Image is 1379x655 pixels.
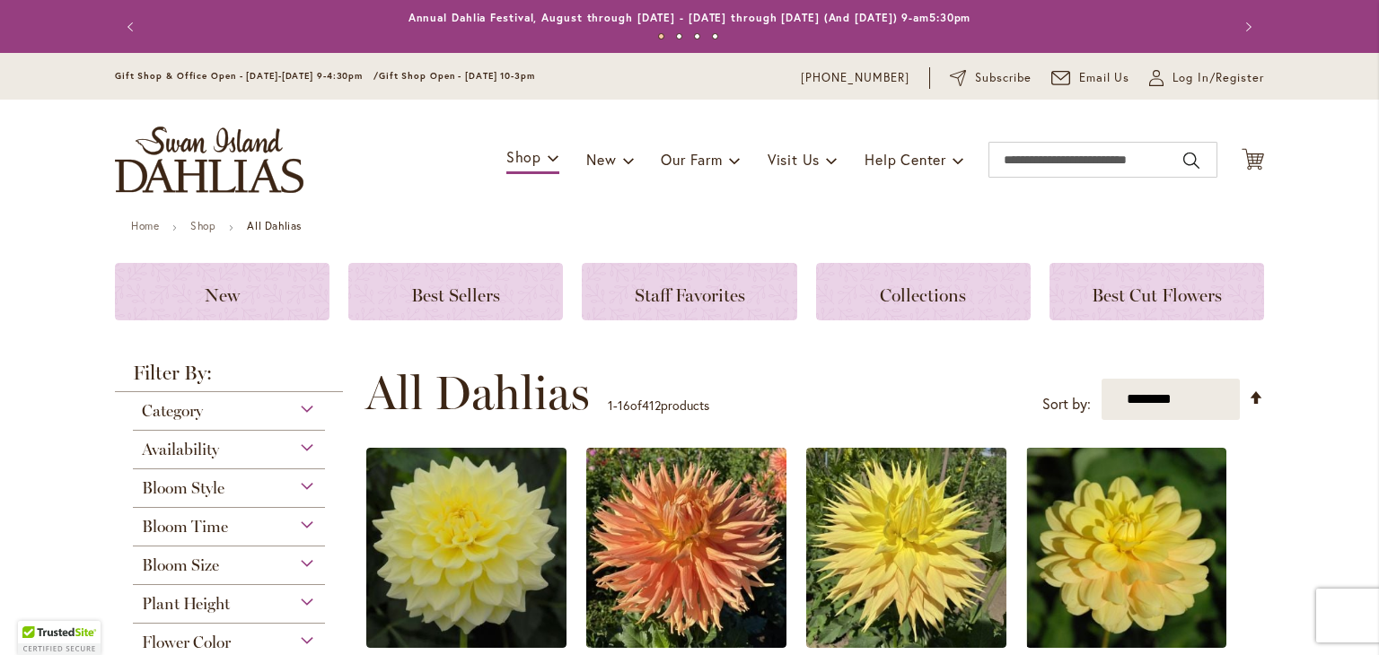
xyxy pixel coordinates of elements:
a: Shop [190,219,215,232]
a: Subscribe [950,69,1032,87]
span: Category [142,401,203,421]
a: AHOY MATEY [1026,634,1226,651]
img: A-Peeling [366,448,567,648]
span: Plant Height [142,594,230,614]
span: Collections [880,284,966,306]
span: All Dahlias [365,366,590,420]
span: New [205,284,240,306]
p: - of products [608,391,709,420]
span: Staff Favorites [635,284,745,306]
span: Shop [506,147,541,166]
span: Availability [142,440,219,459]
span: Bloom Size [142,555,219,575]
span: Flower Color [142,633,231,652]
a: AC Jeri [806,634,1006,651]
span: Our Farm [661,150,722,169]
span: Gift Shop & Office Open - [DATE]-[DATE] 9-4:30pm / [115,70,379,82]
label: Sort by: [1042,388,1091,421]
span: Bloom Style [142,478,224,498]
a: AC BEN [586,634,786,651]
span: New [586,150,616,169]
span: 1 [608,397,613,414]
span: Best Sellers [411,284,500,306]
a: [PHONE_NUMBER] [801,69,909,87]
button: 2 of 4 [676,33,682,39]
a: store logo [115,127,303,193]
span: Gift Shop Open - [DATE] 10-3pm [379,70,535,82]
img: AHOY MATEY [1026,448,1226,648]
a: Log In/Register [1149,69,1264,87]
iframe: Launch Accessibility Center [13,591,64,642]
a: Email Us [1051,69,1130,87]
button: Previous [115,9,151,45]
span: Help Center [865,150,946,169]
span: 16 [618,397,630,414]
a: Home [131,219,159,232]
span: 412 [642,397,661,414]
button: 1 of 4 [658,33,664,39]
button: 3 of 4 [694,33,700,39]
span: Log In/Register [1173,69,1264,87]
img: AC BEN [586,448,786,648]
strong: All Dahlias [247,219,302,232]
a: Collections [816,263,1031,320]
button: Next [1228,9,1264,45]
span: Best Cut Flowers [1092,284,1222,306]
span: Email Us [1079,69,1130,87]
span: Visit Us [768,150,820,169]
a: Annual Dahlia Festival, August through [DATE] - [DATE] through [DATE] (And [DATE]) 9-am5:30pm [408,11,971,24]
a: Best Sellers [348,263,563,320]
a: Best Cut Flowers [1050,263,1264,320]
strong: Filter By: [115,363,343,392]
img: AC Jeri [806,448,1006,648]
span: Subscribe [975,69,1032,87]
span: Bloom Time [142,517,228,537]
a: Staff Favorites [582,263,796,320]
a: New [115,263,329,320]
a: A-Peeling [366,634,567,651]
button: 4 of 4 [712,33,718,39]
